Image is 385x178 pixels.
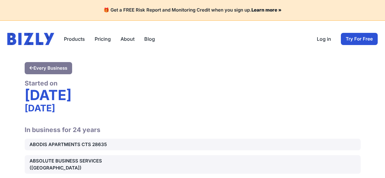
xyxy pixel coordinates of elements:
[7,7,378,13] h4: 🎁 Get a FREE Risk Report and Monitoring Credit when you sign up.
[341,33,378,45] a: Try For Free
[30,158,137,171] div: ABSOLUTE BUSINESS SERVICES ([GEOGRAPHIC_DATA])
[121,35,135,43] a: About
[251,7,282,13] a: Learn more »
[25,62,72,74] a: Every Business
[25,103,361,113] div: [DATE]
[25,118,361,134] h2: In business for 24 years
[25,87,361,103] div: [DATE]
[30,141,137,148] div: ABODIS APARTMENTS CTS 28635
[25,79,361,87] div: Started on
[317,35,331,43] a: Log in
[64,35,85,43] button: Products
[95,35,111,43] a: Pricing
[25,139,361,151] a: ABODIS APARTMENTS CTS 28635
[144,35,155,43] a: Blog
[25,155,361,174] a: ABSOLUTE BUSINESS SERVICES ([GEOGRAPHIC_DATA])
